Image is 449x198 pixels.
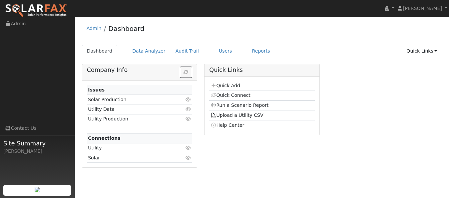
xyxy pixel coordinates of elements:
a: Quick Links [401,45,442,57]
a: Quick Connect [211,93,250,98]
a: Dashboard [82,45,118,57]
a: Help Center [211,122,244,128]
td: Utility Data [87,104,175,114]
a: Audit Trail [171,45,204,57]
span: [PERSON_NAME] [403,6,442,11]
i: Click to view [185,97,191,102]
a: Upload a Utility CSV [211,112,263,118]
h5: Company Info [87,67,192,74]
img: SolarFax [5,4,68,18]
span: Site Summary [3,139,71,148]
div: [PERSON_NAME] [3,148,71,155]
a: Run a Scenario Report [211,102,269,108]
i: Click to view [185,107,191,111]
h5: Quick Links [209,67,314,74]
td: Utility [87,143,175,153]
a: Users [214,45,237,57]
strong: Connections [88,135,121,141]
strong: Issues [88,87,105,93]
i: Click to view [185,116,191,121]
i: Click to view [185,155,191,160]
i: Click to view [185,145,191,150]
td: Solar [87,153,175,163]
td: Solar Production [87,95,175,104]
a: Dashboard [108,25,145,33]
img: retrieve [35,187,40,192]
a: Admin [87,26,102,31]
td: Utility Production [87,114,175,124]
a: Reports [247,45,275,57]
a: Data Analyzer [127,45,171,57]
a: Quick Add [211,83,240,88]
